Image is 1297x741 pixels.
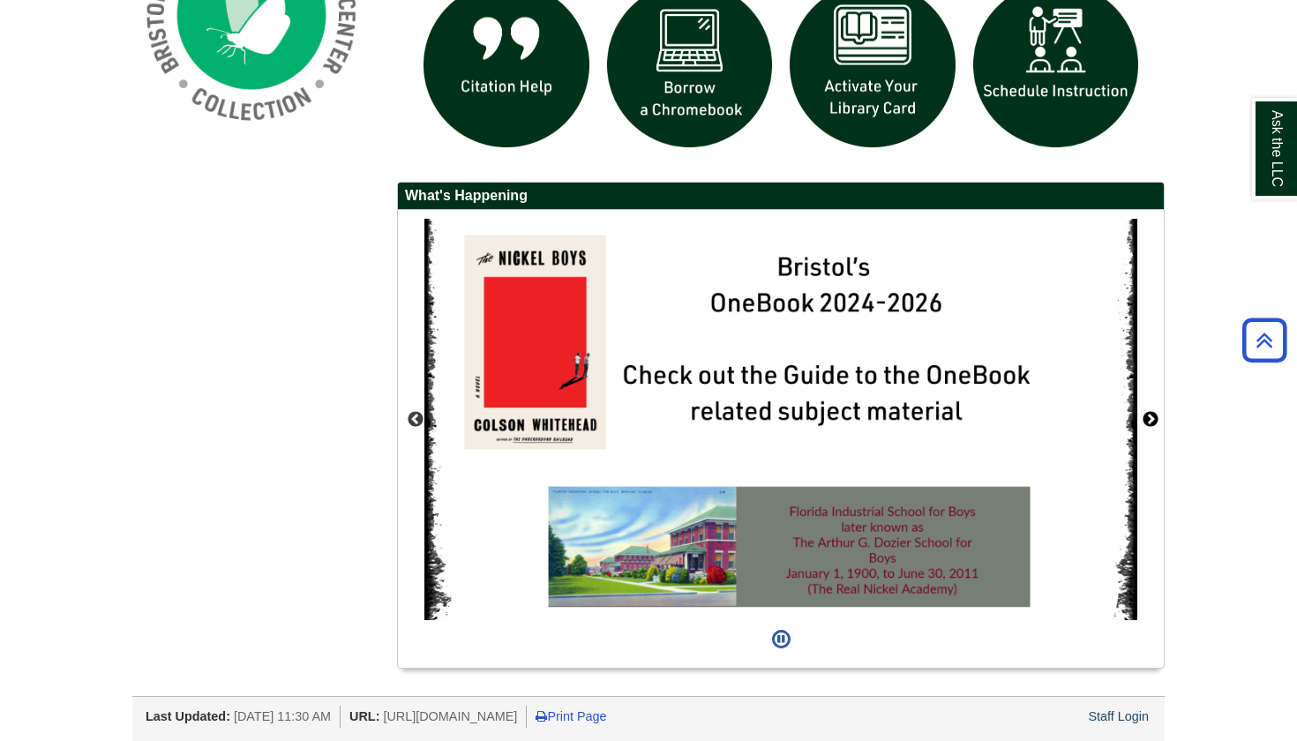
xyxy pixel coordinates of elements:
span: [URL][DOMAIN_NAME] [383,709,517,723]
span: [DATE] 11:30 AM [234,709,331,723]
i: Print Page [536,710,547,722]
h2: What's Happening [398,183,1164,210]
div: This box contains rotating images [424,219,1137,620]
span: Last Updated: [146,709,230,723]
button: Previous [407,411,424,429]
a: Print Page [536,709,606,723]
a: Staff Login [1088,709,1149,723]
a: Back to Top [1236,328,1293,352]
img: The Nickel Boys OneBook [424,219,1137,620]
span: URL: [349,709,379,723]
button: Pause [767,620,796,659]
button: Next [1142,411,1159,429]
